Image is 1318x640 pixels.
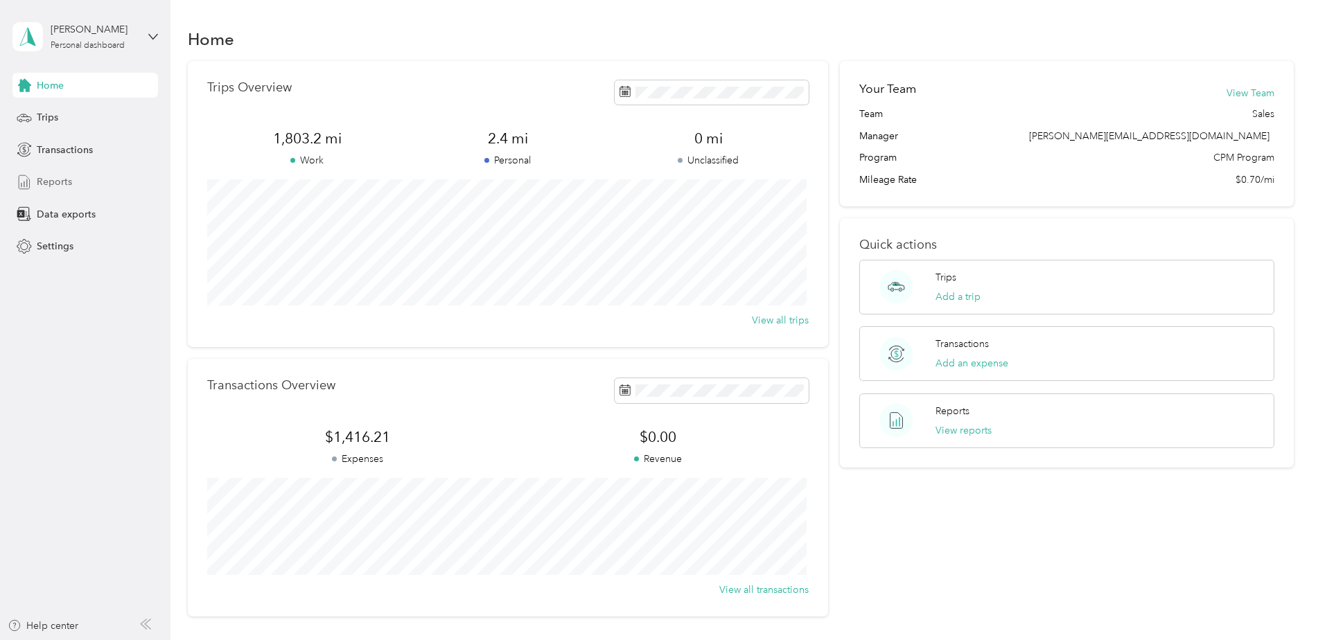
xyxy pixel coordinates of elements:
[8,619,78,633] button: Help center
[37,239,73,254] span: Settings
[935,356,1008,371] button: Add an expense
[859,150,897,165] span: Program
[207,80,292,95] p: Trips Overview
[37,110,58,125] span: Trips
[51,22,137,37] div: [PERSON_NAME]
[859,238,1274,252] p: Quick actions
[935,290,981,304] button: Add a trip
[859,80,916,98] h2: Your Team
[1213,150,1274,165] span: CPM Program
[935,337,989,351] p: Transactions
[1252,107,1274,121] span: Sales
[1029,130,1269,142] span: [PERSON_NAME][EMAIL_ADDRESS][DOMAIN_NAME]
[37,175,72,189] span: Reports
[508,452,809,466] p: Revenue
[719,583,809,597] button: View all transactions
[859,129,898,143] span: Manager
[1236,172,1274,187] span: $0.70/mi
[188,32,234,46] h1: Home
[51,42,125,50] div: Personal dashboard
[1240,562,1318,640] iframe: Everlance-gr Chat Button Frame
[935,270,956,285] p: Trips
[207,427,508,447] span: $1,416.21
[859,107,883,121] span: Team
[37,143,93,157] span: Transactions
[859,172,917,187] span: Mileage Rate
[207,452,508,466] p: Expenses
[37,207,96,222] span: Data exports
[608,129,809,148] span: 0 mi
[407,153,608,168] p: Personal
[207,378,335,393] p: Transactions Overview
[1227,86,1274,100] button: View Team
[37,78,64,93] span: Home
[608,153,809,168] p: Unclassified
[207,129,407,148] span: 1,803.2 mi
[752,313,809,328] button: View all trips
[935,404,969,418] p: Reports
[407,129,608,148] span: 2.4 mi
[508,427,809,447] span: $0.00
[935,423,992,438] button: View reports
[207,153,407,168] p: Work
